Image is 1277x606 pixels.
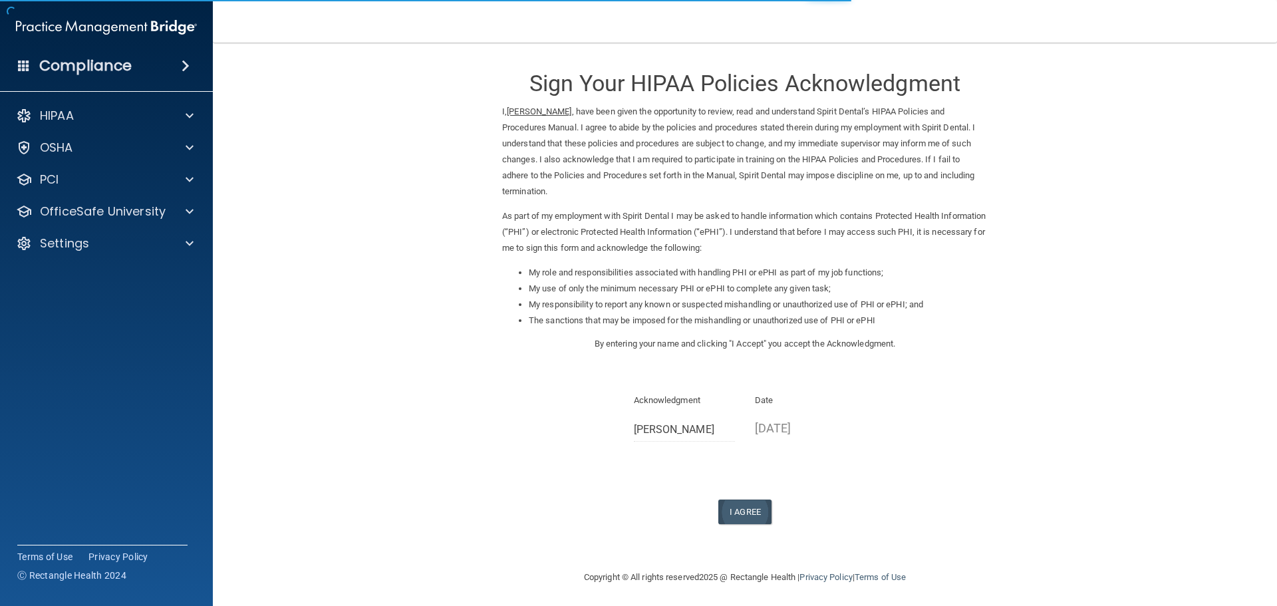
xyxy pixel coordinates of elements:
p: OfficeSafe University [40,204,166,220]
li: My role and responsibilities associated with handling PHI or ePHI as part of my job functions; [529,265,988,281]
a: Terms of Use [17,550,72,563]
li: My use of only the minimum necessary PHI or ePHI to complete any given task; [529,281,988,297]
a: OSHA [16,140,194,156]
ins: [PERSON_NAME] [507,106,571,116]
p: I, , have been given the opportunity to review, read and understand Spirit Dental’s HIPAA Policie... [502,104,988,200]
button: I Agree [718,500,772,524]
h3: Sign Your HIPAA Policies Acknowledgment [502,71,988,96]
li: The sanctions that may be imposed for the mishandling or unauthorized use of PHI or ePHI [529,313,988,329]
a: Terms of Use [855,572,906,582]
h4: Compliance [39,57,132,75]
div: Copyright © All rights reserved 2025 @ Rectangle Health | | [502,556,988,599]
p: OSHA [40,140,73,156]
a: HIPAA [16,108,194,124]
span: Ⓒ Rectangle Health 2024 [17,569,126,582]
input: Full Name [634,417,736,442]
p: By entering your name and clicking "I Accept" you accept the Acknowledgment. [502,336,988,352]
p: PCI [40,172,59,188]
a: Privacy Policy [799,572,852,582]
p: Acknowledgment [634,392,736,408]
a: PCI [16,172,194,188]
a: OfficeSafe University [16,204,194,220]
p: As part of my employment with Spirit Dental I may be asked to handle information which contains P... [502,208,988,256]
p: HIPAA [40,108,74,124]
a: Privacy Policy [88,550,148,563]
p: Settings [40,235,89,251]
li: My responsibility to report any known or suspected mishandling or unauthorized use of PHI or ePHI... [529,297,988,313]
p: [DATE] [755,417,857,439]
a: Settings [16,235,194,251]
p: Date [755,392,857,408]
img: PMB logo [16,14,197,41]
